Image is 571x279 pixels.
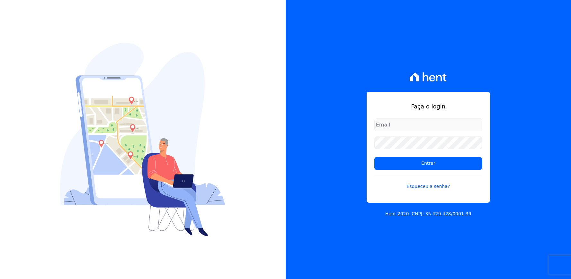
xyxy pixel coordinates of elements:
img: Login [60,43,225,236]
p: Hent 2020. CNPJ: 35.429.428/0001-39 [385,210,471,217]
input: Email [374,118,482,131]
h1: Faça o login [374,102,482,111]
a: Esqueceu a senha? [374,175,482,190]
input: Entrar [374,157,482,170]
